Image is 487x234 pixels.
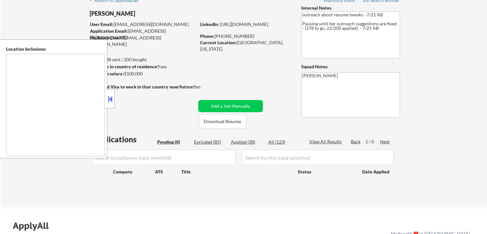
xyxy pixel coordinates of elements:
[301,5,400,11] div: Internal Notes
[220,21,268,27] a: [URL][DOMAIN_NAME]
[309,138,344,145] div: View All Results
[200,21,219,27] strong: LinkedIn:
[89,71,196,77] div: $100,000
[89,64,160,69] strong: Can work in country of residence?:
[194,139,226,145] div: Excluded (85)
[200,40,237,45] strong: Current Location:
[200,39,291,52] div: [GEOGRAPHIC_DATA], [US_STATE]
[242,150,394,165] input: Search by title (case sensitive)
[90,10,221,18] div: [PERSON_NAME]
[301,63,400,70] div: Squad Notes
[13,220,56,231] div: ApplyAll
[89,63,194,70] div: yes
[90,21,196,28] div: [EMAIL_ADDRESS][DOMAIN_NAME]
[200,33,215,39] strong: Phone:
[198,100,263,112] button: Add a Job Manually
[113,169,155,175] div: Company
[90,21,113,27] strong: User Email:
[92,136,155,143] div: Applications
[6,46,105,52] div: Location Inclusions:
[231,139,263,145] div: Applied (38)
[89,56,196,63] div: 38 sent / 200 bought
[195,84,214,90] div: no
[90,35,196,47] div: [EMAIL_ADDRESS][DOMAIN_NAME]
[298,166,353,177] div: Status
[362,169,390,175] div: Date Applied
[155,169,181,175] div: ATS
[380,138,390,145] div: Next
[200,33,291,39] div: [PHONE_NUMBER]
[90,28,196,40] div: [EMAIL_ADDRESS][DOMAIN_NAME]
[157,139,189,145] div: Pending (0)
[90,84,196,89] strong: Will need Visa to work in that country now/future?:
[90,35,123,40] strong: Mailslurp Email:
[90,28,128,34] strong: Application Email:
[365,138,380,145] div: 1 / 0
[351,138,361,145] div: Back
[92,150,236,165] input: Search by company (case sensitive)
[181,169,292,175] div: Title
[268,139,300,145] div: All (123)
[199,114,246,129] button: Download Resume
